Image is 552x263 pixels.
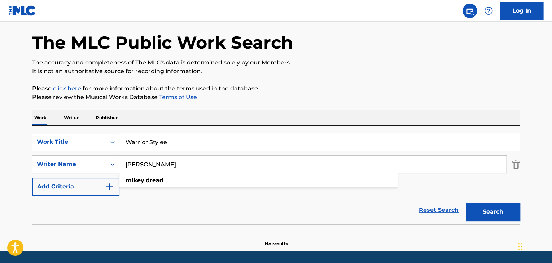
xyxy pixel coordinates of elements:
form: Search Form [32,133,520,224]
button: Search [466,203,520,221]
div: Help [481,4,496,18]
img: help [484,6,493,15]
img: search [465,6,474,15]
p: Please for more information about the terms used in the database. [32,84,520,93]
a: Log In [500,2,543,20]
img: Delete Criterion [512,155,520,173]
h1: The MLC Public Work Search [32,32,293,53]
strong: mikey [126,177,144,184]
button: Add Criteria [32,178,119,196]
img: MLC Logo [9,5,36,16]
a: Public Search [463,4,477,18]
p: Publisher [94,110,120,125]
p: No results [265,232,288,247]
img: 9d2ae6d4665cec9f34b9.svg [105,182,114,191]
p: Writer [62,110,81,125]
iframe: Chat Widget [516,228,552,263]
div: Work Title [37,138,102,146]
a: click here [53,85,81,92]
a: Reset Search [415,202,462,218]
p: Please review the Musical Works Database [32,93,520,102]
p: It is not an authoritative source for recording information. [32,67,520,76]
a: Terms of Use [158,94,197,101]
strong: dread [146,177,163,184]
div: Drag [518,236,522,257]
div: Writer Name [37,160,102,169]
p: The accuracy and completeness of The MLC's data is determined solely by our Members. [32,58,520,67]
p: Work [32,110,49,125]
